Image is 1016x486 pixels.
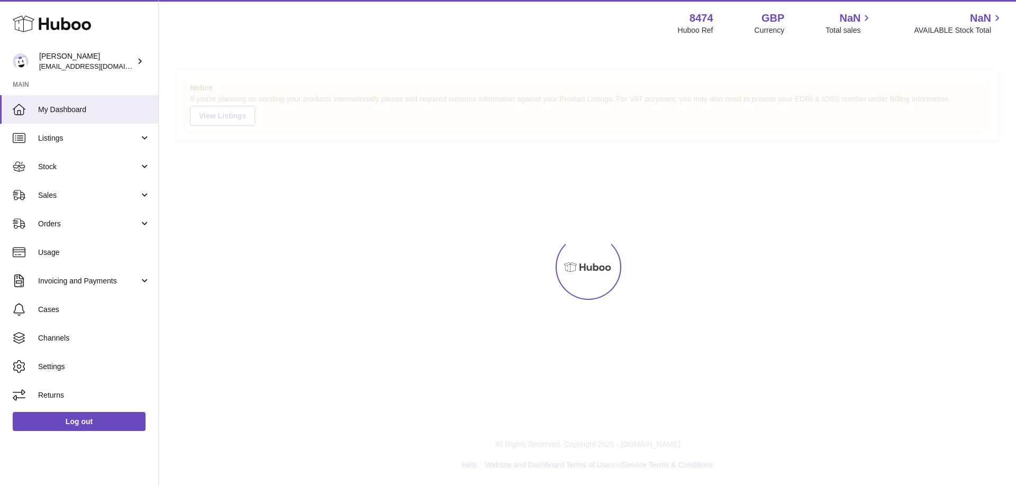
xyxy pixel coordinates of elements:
[39,51,134,71] div: [PERSON_NAME]
[38,219,139,229] span: Orders
[38,390,150,400] span: Returns
[755,25,785,35] div: Currency
[678,25,713,35] div: Huboo Ref
[38,276,139,286] span: Invoicing and Payments
[825,25,873,35] span: Total sales
[38,333,150,343] span: Channels
[761,11,784,25] strong: GBP
[38,190,139,200] span: Sales
[690,11,713,25] strong: 8474
[38,162,139,172] span: Stock
[825,11,873,35] a: NaN Total sales
[38,105,150,115] span: My Dashboard
[38,305,150,315] span: Cases
[914,25,1003,35] span: AVAILABLE Stock Total
[839,11,860,25] span: NaN
[914,11,1003,35] a: NaN AVAILABLE Stock Total
[13,53,29,69] img: orders@neshealth.com
[39,62,156,70] span: [EMAIL_ADDRESS][DOMAIN_NAME]
[13,412,146,431] a: Log out
[970,11,991,25] span: NaN
[38,362,150,372] span: Settings
[38,133,139,143] span: Listings
[38,247,150,258] span: Usage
